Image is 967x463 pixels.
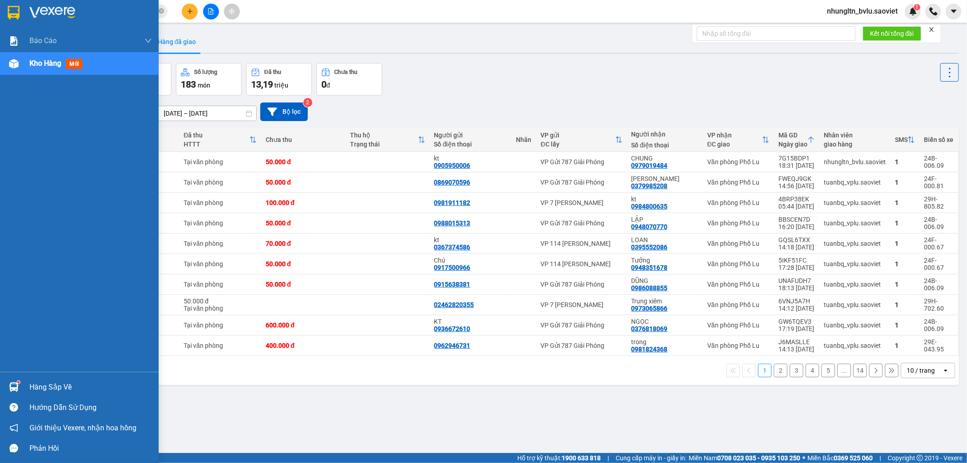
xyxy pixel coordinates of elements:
[895,158,915,166] div: 1
[246,63,312,96] button: Đã thu13,19 triệu
[895,240,915,247] div: 1
[837,364,851,377] button: ...
[632,277,699,284] div: DŨNG
[10,424,18,432] span: notification
[707,141,762,148] div: ĐC giao
[824,322,886,329] div: tuanbq_vplu.saoviet
[536,128,627,152] th: Toggle SortBy
[778,297,815,305] div: 6VNJ5A7H
[778,203,815,210] div: 05:44 [DATE]
[29,380,152,394] div: Hàng sắp về
[703,128,774,152] th: Toggle SortBy
[266,158,341,166] div: 50.000 đ
[516,136,532,143] div: Nhãn
[834,454,873,462] strong: 0369 525 060
[607,453,609,463] span: |
[778,264,815,271] div: 17:28 [DATE]
[184,240,257,247] div: Tại văn phòng
[303,98,312,107] sup: 2
[950,7,958,15] span: caret-down
[895,281,915,288] div: 1
[434,132,507,139] div: Người gửi
[806,364,819,377] button: 4
[863,26,921,41] button: Kết nối tổng đài
[924,277,953,292] div: 24B-006.09
[778,284,815,292] div: 18:13 [DATE]
[924,136,953,143] div: Biển số xe
[758,364,772,377] button: 1
[917,455,923,461] span: copyright
[9,382,19,392] img: warehouse-icon
[224,4,240,19] button: aim
[778,195,815,203] div: 4BRP38EK
[778,162,815,169] div: 18:31 [DATE]
[942,367,949,374] svg: open
[184,219,257,227] div: Tại văn phòng
[434,199,471,206] div: 0981911182
[632,284,668,292] div: 0986088855
[434,342,471,349] div: 0962946731
[29,35,57,46] span: Báo cáo
[632,305,668,312] div: 0973065866
[824,141,886,148] div: giao hàng
[924,175,953,190] div: 24F-000.81
[824,199,886,206] div: tuanbq_vplu.saoviet
[29,59,61,68] span: Kho hàng
[541,301,622,308] div: VP 7 [PERSON_NAME]
[890,128,919,152] th: Toggle SortBy
[9,59,19,68] img: warehouse-icon
[350,141,418,148] div: Trạng thái
[184,305,257,312] div: Tại văn phòng
[632,141,699,149] div: Số điện thoại
[181,79,196,90] span: 183
[632,297,699,305] div: Trung xiêm
[824,281,886,288] div: tuanbq_vplu.saoviet
[824,342,886,349] div: tuanbq_vplu.saoviet
[778,223,815,230] div: 16:20 [DATE]
[274,82,288,89] span: triệu
[517,453,601,463] span: Hỗ trợ kỹ thuật:
[29,442,152,455] div: Phản hồi
[326,82,330,89] span: đ
[541,342,622,349] div: VP Gửi 787 Giải Phóng
[541,219,622,227] div: VP Gửi 787 Giải Phóng
[434,257,507,264] div: Chú
[434,244,471,251] div: 0367374586
[778,277,815,284] div: UNAFUDH7
[264,69,281,75] div: Đã thu
[697,26,855,41] input: Nhập số tổng đài
[29,401,152,414] div: Hướng dẫn sử dụng
[880,453,881,463] span: |
[929,7,938,15] img: phone-icon
[159,8,164,14] span: close-circle
[266,199,341,206] div: 100.000 đ
[179,128,261,152] th: Toggle SortBy
[924,297,953,312] div: 29H-702.60
[632,257,699,264] div: Tưởng
[184,260,257,268] div: Tại văn phòng
[632,223,668,230] div: 0948070770
[778,155,815,162] div: 7G15BDP1
[707,301,769,308] div: Văn phòng Phố Lu
[632,203,668,210] div: 0984800635
[707,260,769,268] div: Văn phòng Phố Lu
[707,158,769,166] div: Văn phòng Phố Lu
[208,8,214,15] span: file-add
[157,106,256,121] input: Select a date range.
[632,195,699,203] div: kt
[616,453,686,463] span: Cung cấp máy in - giấy in:
[895,342,915,349] div: 1
[145,37,152,44] span: down
[541,281,622,288] div: VP Gửi 787 Giải Phóng
[184,199,257,206] div: Tại văn phòng
[824,158,886,166] div: nhungltn_bvlu.saoviet
[707,132,762,139] div: VP nhận
[434,281,471,288] div: 0915638381
[924,318,953,332] div: 24B-006.09
[632,216,699,223] div: LẬP
[541,199,622,206] div: VP 7 [PERSON_NAME]
[778,346,815,353] div: 14:13 [DATE]
[778,338,815,346] div: J6MASLLE
[434,236,507,244] div: kt
[266,179,341,186] div: 50.000 đ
